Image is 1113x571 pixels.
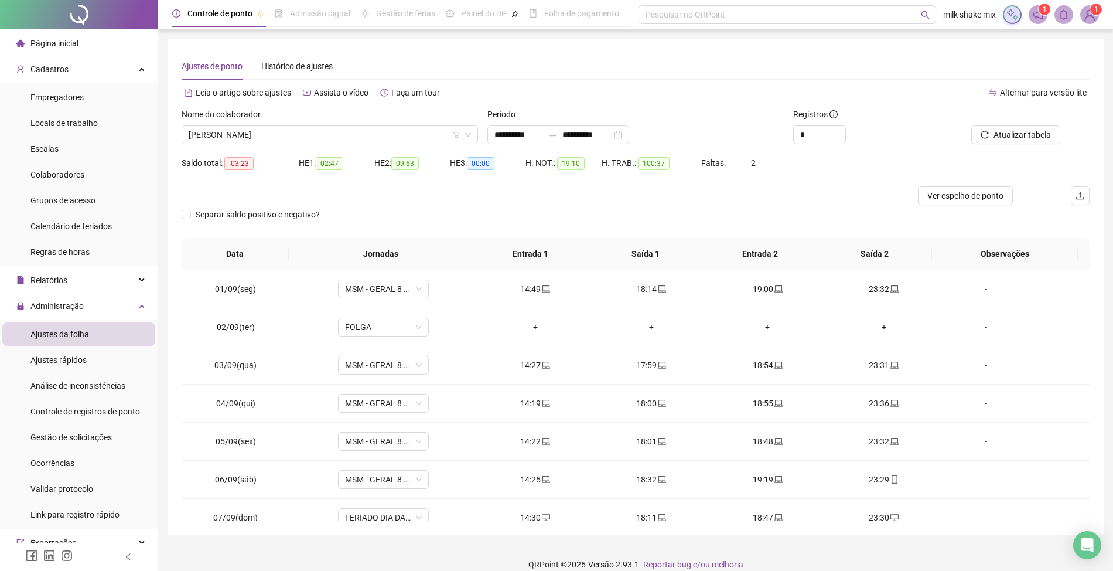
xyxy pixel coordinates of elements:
span: Faça um tour [391,88,440,97]
span: lock [16,302,25,310]
span: 04/09(qui) [216,399,255,408]
div: 18:01 [603,435,700,448]
span: Regras de horas [30,247,90,257]
span: 09:53 [391,157,419,170]
span: Leia o artigo sobre ajustes [196,88,291,97]
div: 23:29 [835,473,932,486]
span: MSM - GERAL 8 HORAS [345,356,422,374]
span: youtube [303,89,311,97]
span: 100:37 [638,157,670,170]
span: pushpin [257,11,264,18]
span: laptop [889,285,899,293]
span: laptop [773,475,783,484]
span: laptop [773,437,783,446]
div: + [603,321,700,334]
span: swap-right [548,130,558,140]
span: MSM - GERAL 8 HORAS [345,280,422,298]
div: 18:47 [719,511,816,524]
span: Colaboradores [30,170,84,179]
span: laptop [657,399,666,407]
th: Jornadas [289,238,473,270]
div: - [951,321,1020,334]
span: info-circle [829,110,838,118]
button: Ver espelho de ponto [918,186,1013,205]
div: 23:32 [835,435,932,448]
span: book [529,9,537,18]
div: H. TRAB.: [602,157,701,170]
div: - [951,435,1020,448]
span: reload [981,131,989,139]
th: Data [182,238,289,270]
span: Ver espelho de ponto [927,189,1003,202]
label: Nome do colaborador [182,108,268,121]
span: Página inicial [30,39,78,48]
span: Análise de inconsistências [30,381,125,390]
span: laptop [541,285,550,293]
div: 18:14 [603,283,700,295]
span: Escalas [30,144,59,154]
div: 18:32 [603,473,700,486]
div: 17:59 [603,359,700,372]
div: 18:00 [603,397,700,410]
div: + [486,321,583,334]
span: Versão [588,560,614,569]
div: 14:30 [486,511,583,524]
span: Faltas: [701,158,728,168]
span: sun [361,9,369,18]
span: Assista o vídeo [314,88,368,97]
span: FOLGA [345,318,422,336]
span: laptop [657,437,666,446]
span: laptop [889,437,899,446]
div: - [951,511,1020,524]
th: Observações [932,238,1078,270]
span: MSM - GERAL 8 HORAS [345,433,422,450]
span: laptop [889,399,899,407]
span: Controle de registros de ponto [30,407,140,416]
span: Ajustes rápidos [30,355,87,365]
span: 02/09(ter) [217,322,255,332]
span: Controle de ponto [187,9,252,18]
div: Open Intercom Messenger [1073,531,1101,559]
span: 2 [751,158,756,168]
span: laptop [773,285,783,293]
div: + [719,321,816,334]
span: Relatórios [30,276,67,285]
span: dashboard [446,9,454,18]
span: laptop [657,475,666,484]
div: - [951,359,1020,372]
span: laptop [657,285,666,293]
span: Registros [793,108,838,121]
span: Folha de pagamento [544,9,619,18]
div: + [835,321,932,334]
span: notification [1033,9,1043,20]
span: 1 [1094,5,1098,13]
span: laptop [541,437,550,446]
span: Calendário de feriados [30,222,112,231]
th: Entrada 2 [702,238,817,270]
div: Saldo total: [182,157,299,170]
span: -03:23 [224,157,254,170]
div: 23:32 [835,283,932,295]
span: laptop [657,514,666,522]
span: 05/09(sex) [216,437,256,446]
span: laptop [773,399,783,407]
div: 18:55 [719,397,816,410]
div: 14:19 [486,397,583,410]
span: desktop [541,514,550,522]
span: MSM - GERAL 8 HORAS [345,471,422,488]
label: Período [487,108,523,121]
div: 14:25 [486,473,583,486]
span: Locais de trabalho [30,118,98,128]
span: export [16,539,25,547]
span: Alternar para versão lite [1000,88,1087,97]
span: laptop [657,361,666,369]
span: filter [453,131,460,138]
span: left [124,553,132,561]
span: 03/09(qua) [214,361,257,370]
div: 18:48 [719,435,816,448]
span: Administração [30,301,84,311]
span: Ocorrências [30,458,74,468]
span: laptop [773,361,783,369]
span: Gestão de férias [376,9,435,18]
span: Exportações [30,538,76,548]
